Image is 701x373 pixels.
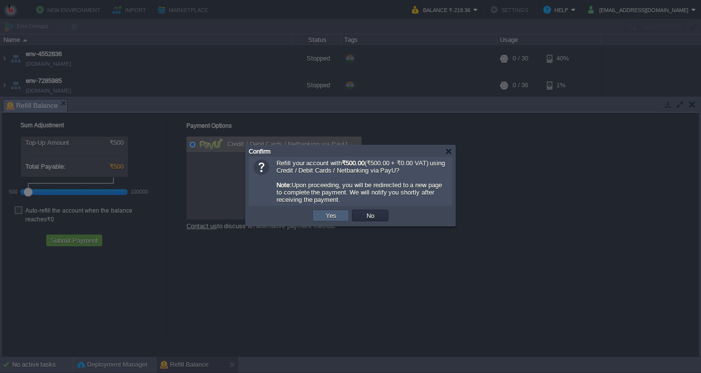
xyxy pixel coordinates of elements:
[342,159,365,167] b: ₹500.00
[323,211,339,220] button: Yes
[277,159,445,203] span: Refill your account with (₹500.00 + ₹0.00 VAT) using Credit / Debit Cards / Netbanking via PayU? ...
[277,181,292,189] b: Note:
[364,211,377,220] button: No
[249,148,271,155] span: Confirm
